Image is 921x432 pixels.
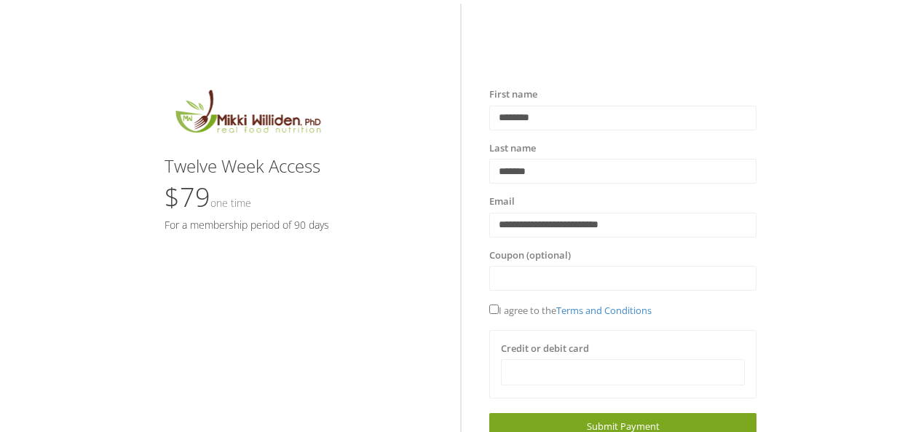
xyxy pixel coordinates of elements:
[165,87,331,142] img: MikkiLogoMain.png
[510,366,735,379] iframe: Secure card payment input frame
[556,304,652,317] a: Terms and Conditions
[210,196,251,210] small: One time
[165,157,432,176] h3: Twelve Week Access
[489,87,537,102] label: First name
[489,195,515,209] label: Email
[165,179,251,215] span: $79
[489,304,652,317] span: I agree to the
[165,219,432,230] h5: For a membership period of 90 days
[489,248,571,263] label: Coupon (optional)
[489,141,536,156] label: Last name
[501,342,589,356] label: Credit or debit card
